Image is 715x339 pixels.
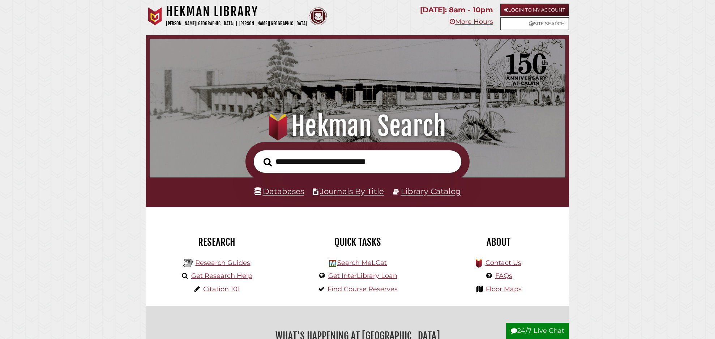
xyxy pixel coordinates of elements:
a: Databases [254,186,304,196]
a: Site Search [500,17,569,30]
a: Citation 101 [203,285,240,293]
h2: Research [151,236,282,248]
a: More Hours [450,18,493,26]
a: Journals By Title [320,186,384,196]
p: [DATE]: 8am - 10pm [420,4,493,16]
a: Search MeLCat [337,259,387,267]
img: Hekman Library Logo [183,258,193,269]
a: FAQs [495,272,512,280]
a: Login to My Account [500,4,569,16]
h2: Quick Tasks [292,236,423,248]
i: Search [264,158,272,167]
a: Research Guides [195,259,250,267]
a: Get Research Help [191,272,252,280]
h2: About [433,236,564,248]
img: Calvin University [146,7,164,25]
a: Contact Us [485,259,521,267]
h1: Hekman Library [166,4,307,20]
a: Find Course Reserves [327,285,398,293]
p: [PERSON_NAME][GEOGRAPHIC_DATA] | [PERSON_NAME][GEOGRAPHIC_DATA] [166,20,307,28]
img: Calvin Theological Seminary [309,7,327,25]
a: Floor Maps [486,285,522,293]
button: Search [260,156,275,169]
a: Library Catalog [401,186,461,196]
a: Get InterLibrary Loan [328,272,397,280]
h1: Hekman Search [160,110,555,142]
img: Hekman Library Logo [329,260,336,267]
